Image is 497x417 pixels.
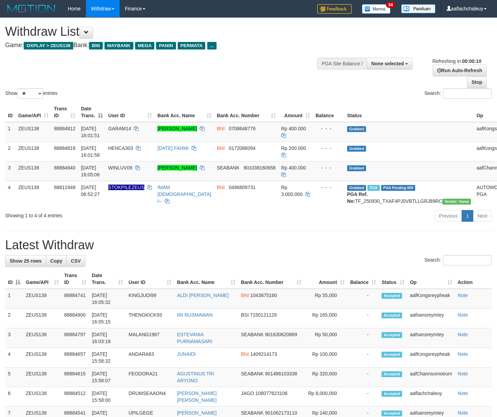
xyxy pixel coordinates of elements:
span: Copy 0496809731 to clipboard [229,185,256,190]
span: Copy 0708648776 to clipboard [229,126,256,131]
span: BNI [217,145,225,151]
span: Copy 901486103338 to clipboard [265,371,297,376]
td: ZEUS138 [23,289,62,309]
td: 2 [5,142,15,161]
div: - - - [316,184,342,191]
th: Trans ID: activate to sort column ascending [51,102,78,122]
div: - - - [316,164,342,171]
th: Date Trans.: activate to sort column descending [78,102,105,122]
td: 88884512 [62,387,89,407]
span: PGA Pending [381,185,416,191]
th: Trans ID: activate to sort column ascending [62,269,89,289]
th: Status [344,102,474,122]
td: aafChannsomoeurn [407,367,455,387]
span: OXPLAY > ZEUS138 [24,42,73,50]
td: ZEUS138 [15,161,51,181]
a: Note [458,351,468,357]
span: [DATE] 16:01:58 [81,145,100,158]
td: [DATE] 15:58:32 [89,348,126,367]
label: Search: [424,88,492,99]
th: Bank Acc. Name: activate to sort column ascending [155,102,214,122]
span: 88884812 [54,126,75,131]
span: SEABANK [241,332,264,337]
div: - - - [316,125,342,132]
select: Showentries [17,88,43,99]
th: Bank Acc. Number: activate to sort column ascending [214,102,278,122]
td: [DATE] 16:05:15 [89,309,126,328]
span: [DATE] 06:52:27 [81,185,100,197]
td: - [347,309,379,328]
a: Stop [467,76,487,88]
span: PERMATA [178,42,206,50]
span: Copy 7150121129 to clipboard [250,312,277,318]
a: 1 [462,210,473,222]
td: Rp 165,000 [304,309,347,328]
span: WINLUV09 [108,165,132,171]
th: ID [5,102,15,122]
td: 88884900 [62,309,89,328]
td: 4 [5,348,23,367]
td: ZEUS138 [15,122,51,142]
td: 88884797 [62,328,89,348]
label: Show entries [5,88,57,99]
td: Rp 8,000,000 [304,387,347,407]
span: Copy 108077623106 to clipboard [255,391,287,396]
a: [DATE] FAHMI [157,145,189,151]
a: CSV [66,255,85,267]
td: 1 [5,122,15,142]
span: Accepted [382,312,402,318]
td: 4 [5,181,15,207]
span: Copy 901038160658 to clipboard [243,165,275,171]
span: None selected [371,61,404,66]
td: Rp 100,000 [304,348,347,367]
span: SEABANK [241,371,264,376]
th: Game/API: activate to sort column ascending [23,269,62,289]
img: panduan.png [401,4,435,13]
a: [PERSON_NAME] [157,165,197,171]
th: Action [455,269,492,289]
td: 88884741 [62,289,89,309]
span: GARAM14 [108,126,131,131]
a: ALDI [PERSON_NAME] [177,293,229,298]
td: ZEUS138 [23,328,62,348]
span: Copy 1409214173 to clipboard [250,351,277,357]
span: HENCA303 [108,145,133,151]
td: 1 [5,289,23,309]
span: Copy 901062173110 to clipboard [265,410,297,416]
td: DRUMSEAAON4 [126,387,174,407]
td: 88884615 [62,367,89,387]
td: aaflachchaleuy [407,387,455,407]
th: Amount: activate to sort column ascending [278,102,313,122]
th: Bank Acc. Number: activate to sort column ascending [238,269,304,289]
span: 88811948 [54,185,75,190]
a: Show 25 rows [5,255,46,267]
span: ... [207,42,217,50]
a: Run Auto-Refresh [433,65,487,76]
td: - [347,289,379,309]
span: BNI [217,126,225,131]
span: Accepted [382,352,402,358]
td: 2 [5,309,23,328]
a: [PERSON_NAME] [PERSON_NAME] [177,391,217,403]
td: 5 [5,367,23,387]
td: TF_250930_TXAF4PJ0VBTLLGRJ89RC [344,181,474,207]
span: PANIN [156,42,176,50]
td: aafKongsreypheak [407,348,455,367]
span: Accepted [382,371,402,377]
td: 6 [5,387,23,407]
h1: Withdraw List [5,25,324,39]
span: BNI [217,185,225,190]
td: 3 [5,161,15,181]
td: FEODORA21 [126,367,174,387]
td: THENGKICK93 [126,309,174,328]
span: [DATE] 16:01:51 [81,126,100,138]
span: Grabbed [347,165,366,171]
span: Grabbed [347,146,366,152]
th: User ID: activate to sort column ascending [106,102,155,122]
a: IIN RUSMAWAN [177,312,213,318]
span: JAGO [241,391,254,396]
span: 88884818 [54,145,75,151]
td: KINGJUDI99 [126,289,174,309]
img: Button%20Memo.svg [362,4,391,14]
b: PGA Ref. No: [347,191,368,204]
